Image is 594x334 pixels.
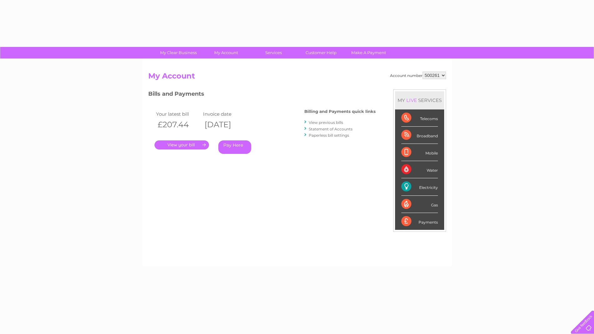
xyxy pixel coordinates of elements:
h4: Billing and Payments quick links [304,109,376,114]
div: Broadband [401,127,438,144]
a: Make A Payment [343,47,394,58]
a: Customer Help [295,47,347,58]
h2: My Account [148,72,446,83]
div: LIVE [405,97,418,103]
div: Water [401,161,438,178]
th: [DATE] [201,118,248,131]
h3: Bills and Payments [148,89,376,100]
a: Paperless bill settings [309,133,349,138]
a: My Account [200,47,252,58]
div: Payments [401,213,438,230]
div: Telecoms [401,109,438,127]
div: Account number [390,72,446,79]
a: View previous bills [309,120,343,125]
td: Your latest bill [155,110,201,118]
div: MY SERVICES [395,91,444,109]
div: Gas [401,196,438,213]
a: Pay Here [218,140,251,154]
div: Electricity [401,178,438,195]
th: £207.44 [155,118,201,131]
a: Statement of Accounts [309,127,353,131]
div: Mobile [401,144,438,161]
td: Invoice date [201,110,248,118]
a: My Clear Business [153,47,204,58]
a: Services [248,47,299,58]
a: . [155,140,209,149]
